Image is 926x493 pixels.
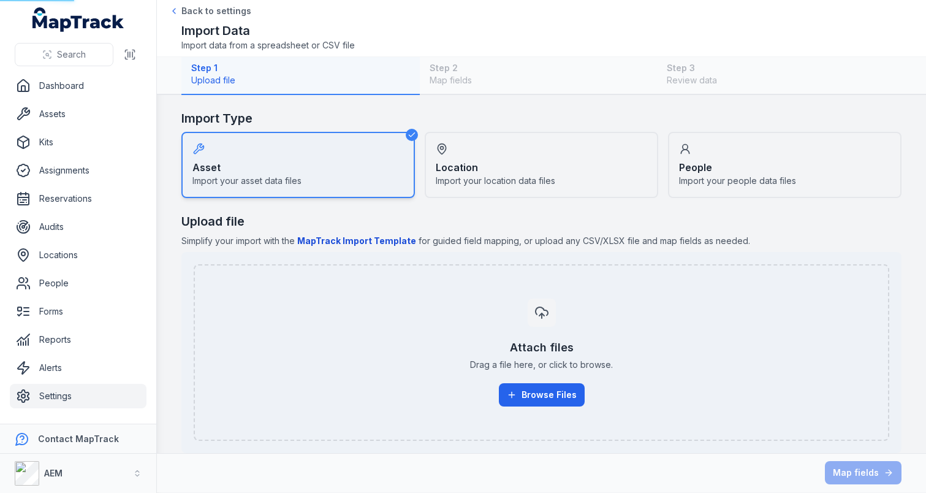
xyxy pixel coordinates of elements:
[181,57,420,95] button: Step 1Upload file
[169,5,251,17] a: Back to settings
[10,327,146,352] a: Reports
[38,434,119,444] strong: Contact MapTrack
[192,160,221,175] strong: Asset
[436,175,555,187] span: Import your location data files
[436,160,478,175] strong: Location
[499,383,585,407] button: Browse Files
[181,235,901,247] span: Simplify your import with the for guided field mapping, or upload any CSV/XLSX file and map field...
[44,468,63,478] strong: AEM
[192,175,302,187] span: Import your asset data files
[10,299,146,324] a: Forms
[181,5,251,17] span: Back to settings
[181,22,355,39] h2: Import Data
[10,215,146,239] a: Audits
[10,384,146,408] a: Settings
[32,7,124,32] a: MapTrack
[181,213,901,230] h2: Upload file
[191,62,410,74] strong: Step 1
[15,43,113,66] button: Search
[10,130,146,155] a: Kits
[510,339,574,356] h3: Attach files
[10,74,146,98] a: Dashboard
[181,110,901,127] h2: Import Type
[57,48,86,61] span: Search
[10,158,146,183] a: Assignments
[10,102,146,126] a: Assets
[679,175,796,187] span: Import your people data files
[297,235,416,246] b: MapTrack Import Template
[470,359,613,371] span: Drag a file here, or click to browse.
[10,186,146,211] a: Reservations
[10,356,146,380] a: Alerts
[679,160,712,175] strong: People
[10,243,146,267] a: Locations
[181,39,355,52] span: Import data from a spreadsheet or CSV file
[10,271,146,296] a: People
[191,74,410,86] span: Upload file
